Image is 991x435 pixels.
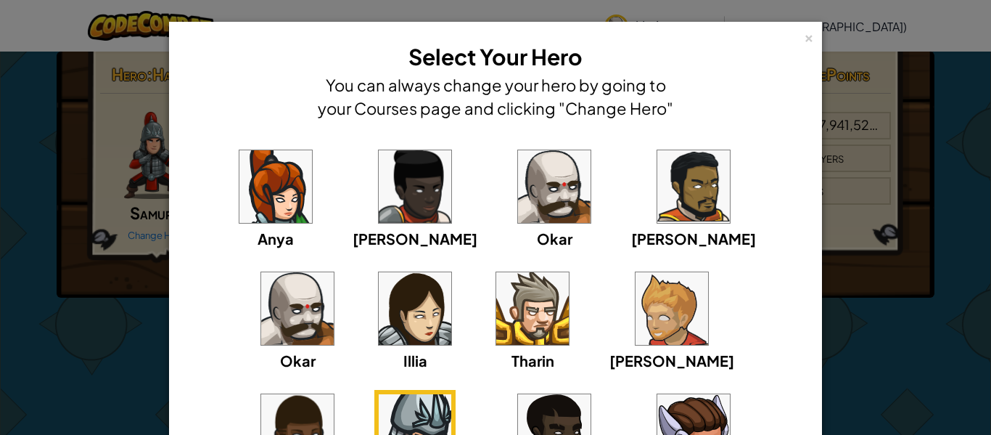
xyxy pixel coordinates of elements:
img: portrait.png [261,272,334,345]
img: portrait.png [518,150,591,223]
span: [PERSON_NAME] [631,229,756,248]
div: × [804,28,814,44]
span: Illia [403,351,427,370]
img: portrait.png [379,150,451,223]
img: portrait.png [496,272,569,345]
span: Tharin [511,351,554,370]
h4: You can always change your hero by going to your Courses page and clicking "Change Hero" [314,73,677,120]
img: portrait.png [636,272,708,345]
img: portrait.png [657,150,730,223]
span: Okar [280,351,316,370]
span: [PERSON_NAME] [353,229,477,248]
img: portrait.png [379,272,451,345]
span: Okar [537,229,572,248]
h3: Select Your Hero [314,41,677,73]
span: [PERSON_NAME] [609,351,734,370]
span: Anya [258,229,294,248]
img: portrait.png [239,150,312,223]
